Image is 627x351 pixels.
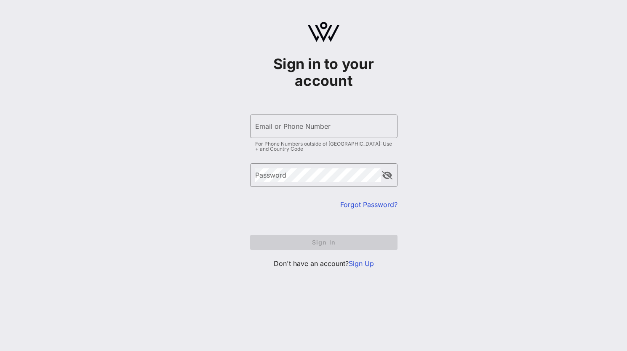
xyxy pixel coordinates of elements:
button: append icon [382,171,392,180]
a: Sign Up [349,259,374,268]
h1: Sign in to your account [250,56,398,89]
p: Don't have an account? [250,258,398,269]
img: logo.svg [308,22,339,42]
div: For Phone Numbers outside of [GEOGRAPHIC_DATA]: Use + and Country Code [255,141,392,152]
a: Forgot Password? [340,200,398,209]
